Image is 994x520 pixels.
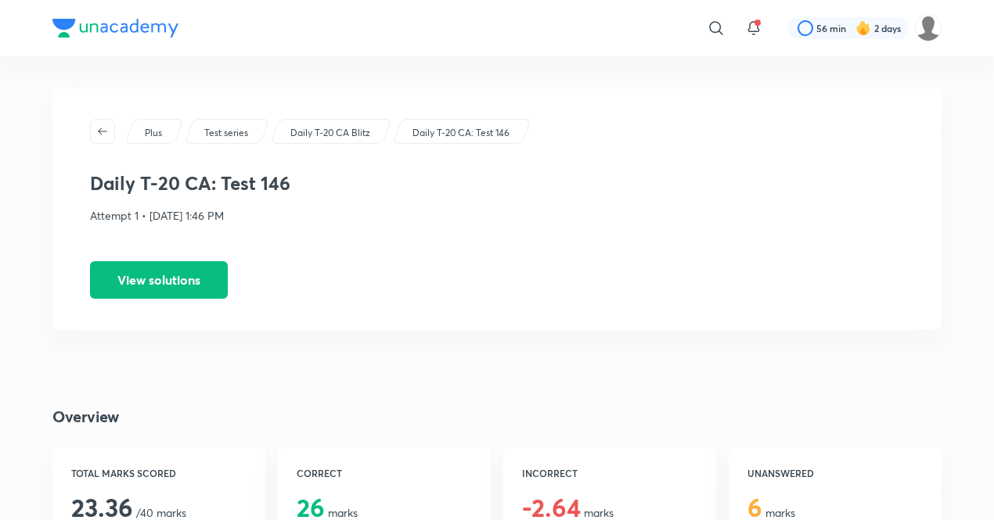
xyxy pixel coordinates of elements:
[90,172,904,195] h3: Daily T-20 CA: Test 146
[855,20,871,36] img: streak
[52,19,178,38] img: Company Logo
[71,505,186,520] span: /40 marks
[747,505,795,520] span: marks
[204,126,248,140] p: Test series
[522,466,697,480] h6: INCORRECT
[71,466,247,480] h6: TOTAL MARKS SCORED
[410,126,513,140] a: Daily T-20 CA: Test 146
[52,405,942,429] h4: Overview
[145,126,162,140] p: Plus
[90,261,228,299] button: View solutions
[915,15,942,41] img: Gaurav Chauhan
[288,126,373,140] a: Daily T-20 CA Blitz
[297,505,358,520] span: marks
[412,126,510,140] p: Daily T-20 CA: Test 146
[290,126,370,140] p: Daily T-20 CA Blitz
[142,126,165,140] a: Plus
[297,466,472,480] h6: CORRECT
[90,207,904,224] p: Attempt 1 • [DATE] 1:46 PM
[522,505,614,520] span: marks
[202,126,251,140] a: Test series
[747,466,923,480] h6: UNANSWERED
